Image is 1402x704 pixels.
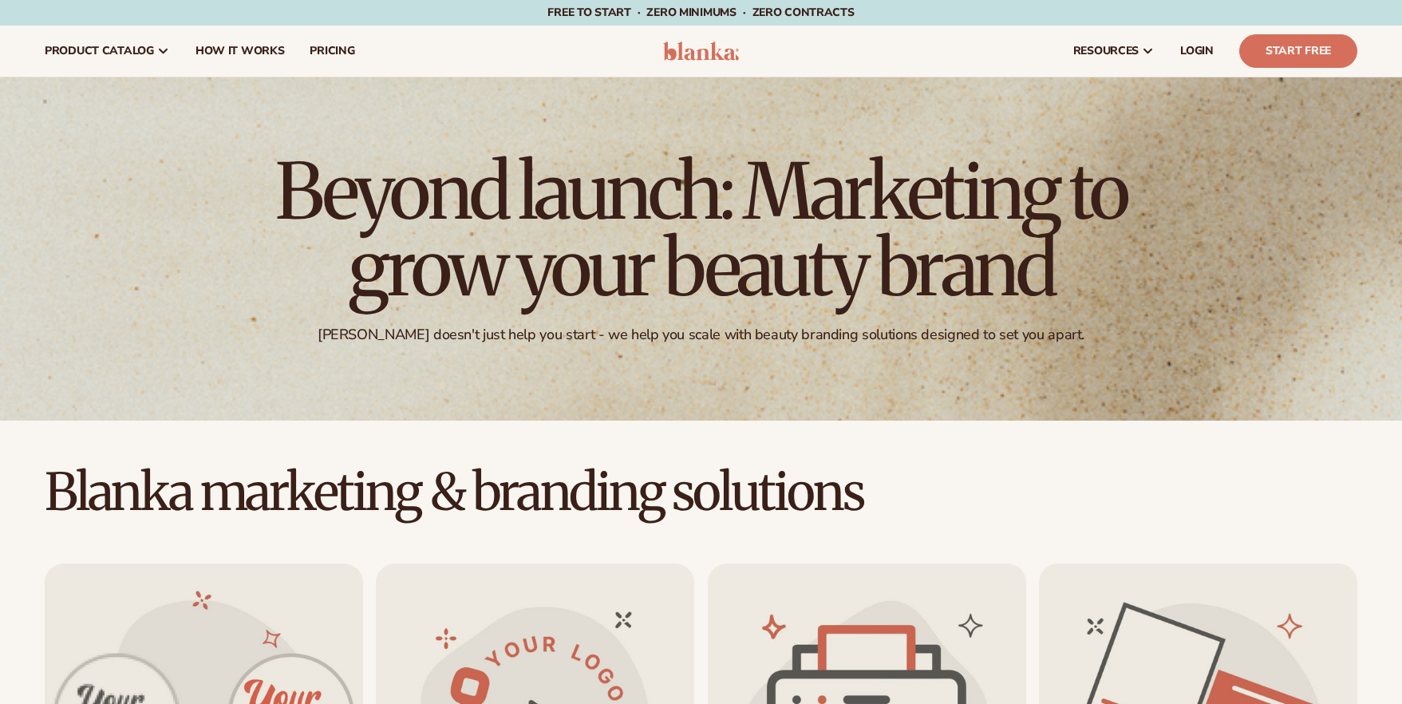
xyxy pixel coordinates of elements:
h1: Beyond launch: Marketing to grow your beauty brand [263,153,1140,307]
span: How It Works [195,45,285,57]
a: How It Works [183,26,298,77]
a: Start Free [1239,34,1357,68]
img: logo [663,42,739,61]
a: LOGIN [1167,26,1226,77]
a: resources [1060,26,1167,77]
a: product catalog [32,26,183,77]
span: product catalog [45,45,154,57]
a: pricing [297,26,367,77]
span: pricing [310,45,354,57]
div: [PERSON_NAME] doesn't just help you start - we help you scale with beauty branding solutions desi... [318,326,1084,344]
span: Free to start · ZERO minimums · ZERO contracts [547,5,854,20]
span: resources [1073,45,1139,57]
span: LOGIN [1180,45,1214,57]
